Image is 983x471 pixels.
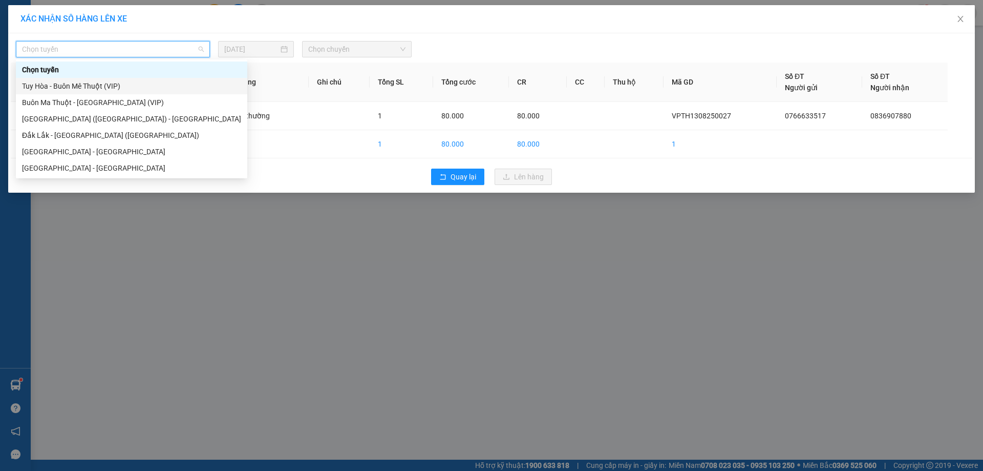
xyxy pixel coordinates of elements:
[17,34,463,61] strong: NHÀ XE BÊ HÀ [GEOGRAPHIC_DATA]
[441,112,464,120] span: 80.000
[22,80,241,92] div: Tuy Hòa - Buôn Mê Thuột (VIP)
[16,160,247,176] div: Đắk Lắk - Phú Yên
[20,14,127,24] span: XÁC NHẬN SỐ HÀNG LÊN XE
[11,102,55,130] td: 1
[216,102,309,130] td: Thông thường
[370,63,433,102] th: Tổng SL
[433,63,509,102] th: Tổng cước
[22,146,241,157] div: [GEOGRAPHIC_DATA] - [GEOGRAPHIC_DATA]
[495,169,552,185] button: uploadLên hàng
[870,84,909,92] span: Người nhận
[664,63,777,102] th: Mã GD
[870,112,911,120] span: 0836907880
[433,130,509,158] td: 80.000
[370,130,433,158] td: 1
[22,97,241,108] div: Buôn Ma Thuột - [GEOGRAPHIC_DATA] (VIP)
[605,63,664,102] th: Thu hộ
[956,15,965,23] span: close
[378,112,382,120] span: 1
[16,127,247,144] div: Đắk Lắk - Phú Yên (SC)
[57,63,237,77] span: TUYẾN: [GEOGRAPHIC_DATA]
[224,44,279,55] input: 13/08/2025
[439,173,446,181] span: rollback
[785,84,818,92] span: Người gửi
[431,169,484,185] button: rollbackQuay lại
[509,63,567,102] th: CR
[672,112,731,120] span: VPTH1308250027
[22,42,204,57] span: Chọn tuyến
[16,78,247,94] div: Tuy Hòa - Buôn Mê Thuột (VIP)
[11,63,55,102] th: STT
[308,42,405,57] span: Chọn chuyến
[16,144,247,160] div: Phú Yên - Đắk Lắk
[664,130,777,158] td: 1
[309,63,370,102] th: Ghi chú
[451,171,476,182] span: Quay lại
[135,17,208,28] span: 10:14:56 [DATE]
[216,63,309,102] th: Loại hàng
[22,130,241,141] div: Đắk Lắk - [GEOGRAPHIC_DATA] ([GEOGRAPHIC_DATA])
[16,111,247,127] div: Phú Yên (SC) - Đắk Lắk
[567,63,605,102] th: CC
[946,5,975,34] button: Close
[785,72,804,80] span: Số ĐT
[517,112,540,120] span: 80.000
[785,112,826,120] span: 0766633517
[16,62,247,78] div: Chọn tuyến
[16,94,247,111] div: Buôn Ma Thuột - Tuy Hòa (VIP)
[22,64,241,75] div: Chọn tuyến
[509,130,567,158] td: 80.000
[22,113,241,125] div: [GEOGRAPHIC_DATA] ([GEOGRAPHIC_DATA]) - [GEOGRAPHIC_DATA]
[870,72,890,80] span: Số ĐT
[22,162,241,174] div: [GEOGRAPHIC_DATA] - [GEOGRAPHIC_DATA]
[84,17,397,28] span: Thời gian : - Nhân viên nhận hàng :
